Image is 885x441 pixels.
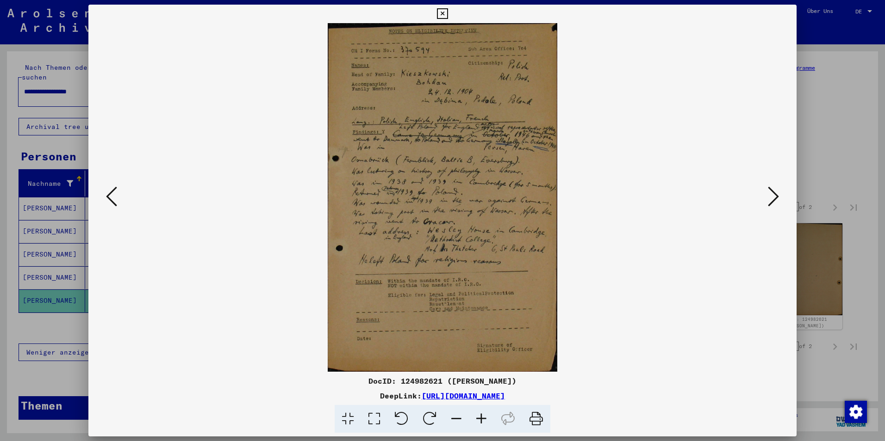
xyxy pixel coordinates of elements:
img: 001.jpg [120,23,765,372]
div: DocID: 124982621 ([PERSON_NAME]) [88,375,797,386]
div: Zustimmung ändern [844,400,866,423]
div: DeepLink: [88,390,797,401]
img: Zustimmung ändern [845,401,867,423]
a: [URL][DOMAIN_NAME] [422,391,505,400]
